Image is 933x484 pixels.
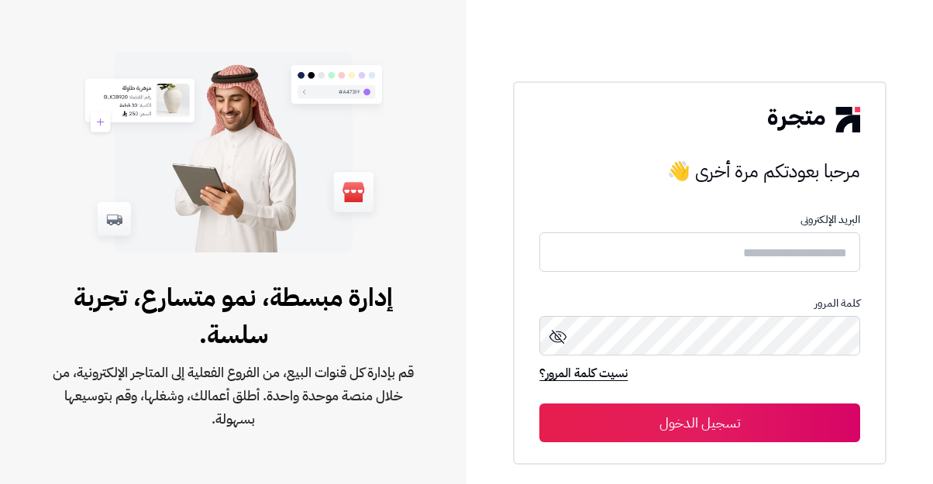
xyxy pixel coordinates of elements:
p: كلمة المرور [539,297,860,310]
button: تسجيل الدخول [539,403,860,442]
span: إدارة مبسطة، نمو متسارع، تجربة سلسة. [50,279,417,353]
a: نسيت كلمة المرور؟ [539,364,628,386]
h3: مرحبا بعودتكم مرة أخرى 👋 [539,156,860,187]
span: قم بإدارة كل قنوات البيع، من الفروع الفعلية إلى المتاجر الإلكترونية، من خلال منصة موحدة واحدة. أط... [50,361,417,431]
img: logo-2.png [768,107,859,132]
p: البريد الإلكترونى [539,214,860,226]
